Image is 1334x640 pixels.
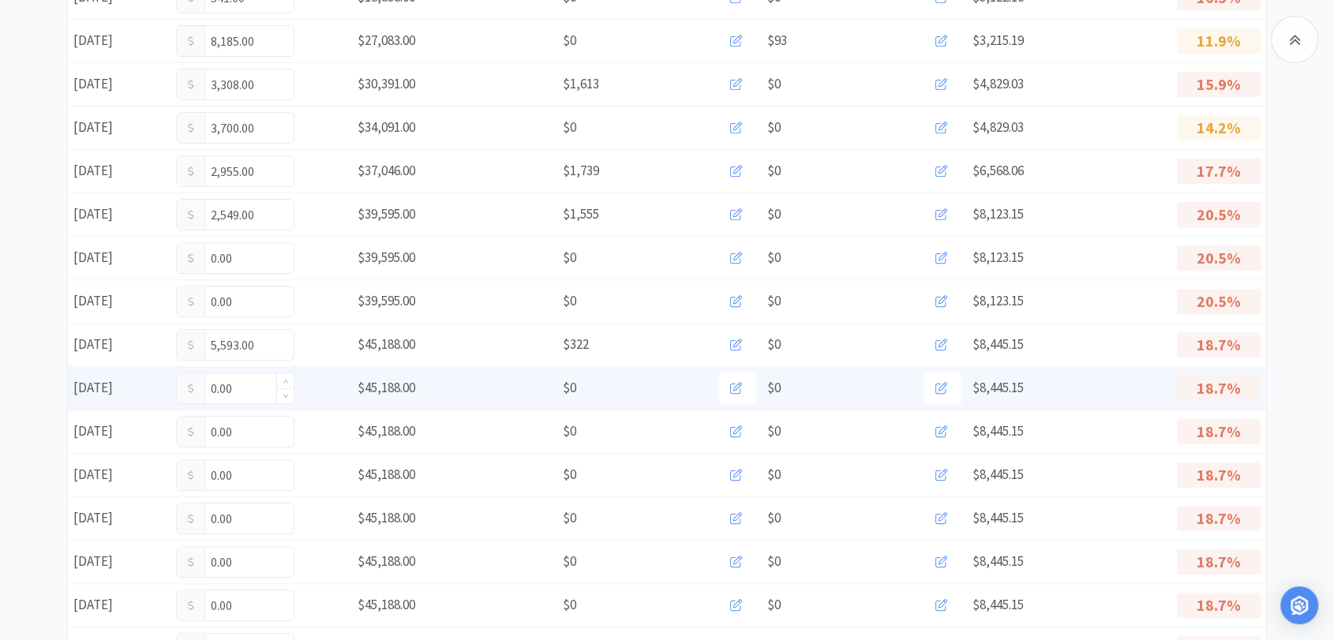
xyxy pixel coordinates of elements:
[767,117,781,138] span: $0
[972,75,1024,92] span: $4,829.03
[972,552,1024,570] span: $8,445.15
[972,466,1024,483] span: $8,445.15
[1177,245,1261,271] p: 20.5%
[563,30,576,51] span: $0
[68,545,170,578] div: [DATE]
[358,422,415,440] span: $45,188.00
[68,372,170,404] div: [DATE]
[283,393,289,399] i: icon: down
[68,155,170,187] div: [DATE]
[972,379,1024,396] span: $8,445.15
[68,198,170,230] div: [DATE]
[563,377,576,399] span: $0
[68,415,170,447] div: [DATE]
[358,596,415,613] span: $45,188.00
[563,594,576,616] span: $0
[972,422,1024,440] span: $8,445.15
[767,73,781,95] span: $0
[767,377,781,399] span: $0
[767,334,781,355] span: $0
[972,118,1024,136] span: $4,829.03
[358,292,415,309] span: $39,595.00
[972,32,1024,49] span: $3,215.19
[972,596,1024,613] span: $8,445.15
[972,162,1024,179] span: $6,568.06
[563,334,589,355] span: $322
[767,594,781,616] span: $0
[1177,593,1261,618] p: 18.7%
[1280,586,1318,624] div: Open Intercom Messenger
[358,32,415,49] span: $27,083.00
[358,205,415,223] span: $39,595.00
[358,509,415,526] span: $45,188.00
[972,292,1024,309] span: $8,123.15
[358,552,415,570] span: $45,188.00
[68,589,170,621] div: [DATE]
[68,68,170,100] div: [DATE]
[1177,289,1261,314] p: 20.5%
[972,335,1024,353] span: $8,445.15
[563,117,576,138] span: $0
[1177,115,1261,140] p: 14.2%
[767,204,781,225] span: $0
[358,162,415,179] span: $37,046.00
[1177,72,1261,97] p: 15.9%
[563,507,576,529] span: $0
[358,249,415,266] span: $39,595.00
[563,551,576,572] span: $0
[1177,332,1261,357] p: 18.7%
[767,464,781,485] span: $0
[358,379,415,396] span: $45,188.00
[1177,159,1261,184] p: 17.7%
[1177,202,1261,227] p: 20.5%
[68,241,170,274] div: [DATE]
[767,507,781,529] span: $0
[68,111,170,144] div: [DATE]
[68,24,170,57] div: [DATE]
[767,551,781,572] span: $0
[68,458,170,491] div: [DATE]
[358,118,415,136] span: $34,091.00
[767,160,781,182] span: $0
[1177,419,1261,444] p: 18.7%
[972,509,1024,526] span: $8,445.15
[68,502,170,534] div: [DATE]
[277,388,294,403] span: Decrease Value
[1177,506,1261,531] p: 18.7%
[1177,376,1261,401] p: 18.7%
[767,290,781,312] span: $0
[283,379,289,384] i: icon: up
[563,247,576,268] span: $0
[563,421,576,442] span: $0
[972,205,1024,223] span: $8,123.15
[68,285,170,317] div: [DATE]
[767,247,781,268] span: $0
[1177,462,1261,488] p: 18.7%
[277,373,294,388] span: Increase Value
[767,30,787,51] span: $93
[972,249,1024,266] span: $8,123.15
[563,204,599,225] span: $1,555
[1177,549,1261,575] p: 18.7%
[358,335,415,353] span: $45,188.00
[563,73,599,95] span: $1,613
[767,421,781,442] span: $0
[563,464,576,485] span: $0
[563,160,599,182] span: $1,739
[358,466,415,483] span: $45,188.00
[1177,28,1261,54] p: 11.9%
[563,290,576,312] span: $0
[358,75,415,92] span: $30,391.00
[68,328,170,361] div: [DATE]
